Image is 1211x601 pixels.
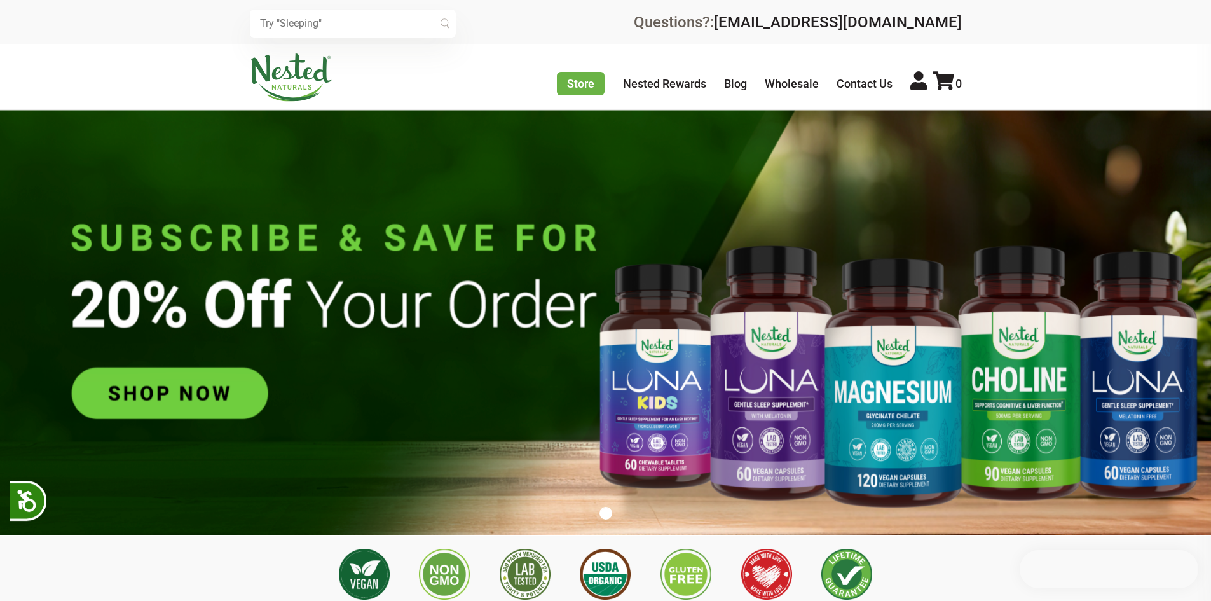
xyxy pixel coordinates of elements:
[714,13,962,31] a: [EMAIL_ADDRESS][DOMAIN_NAME]
[250,53,332,102] img: Nested Naturals
[339,549,390,600] img: Vegan
[250,10,456,38] input: Try "Sleeping"
[634,15,962,30] div: Questions?:
[1020,550,1198,588] iframe: Button to open loyalty program pop-up
[955,77,962,90] span: 0
[660,549,711,600] img: Gluten Free
[837,77,893,90] a: Contact Us
[500,549,551,600] img: 3rd Party Lab Tested
[724,77,747,90] a: Blog
[765,77,819,90] a: Wholesale
[599,507,612,520] button: 1 of 1
[419,549,470,600] img: Non GMO
[933,77,962,90] a: 0
[580,549,631,600] img: USDA Organic
[557,72,605,95] a: Store
[623,77,706,90] a: Nested Rewards
[741,549,792,600] img: Made with Love
[821,549,872,600] img: Lifetime Guarantee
